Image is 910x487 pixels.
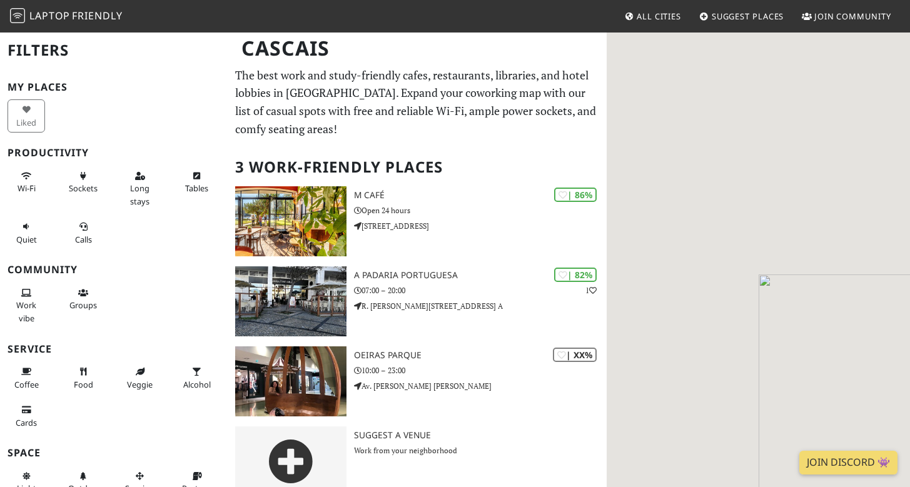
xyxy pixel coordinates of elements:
[8,361,45,394] button: Coffee
[554,268,597,282] div: | 82%
[64,166,102,199] button: Sockets
[10,6,123,28] a: LaptopFriendly LaptopFriendly
[64,361,102,394] button: Food
[64,283,102,316] button: Groups
[354,204,607,216] p: Open 24 hours
[553,348,597,362] div: | XX%
[121,361,159,394] button: Veggie
[228,266,607,336] a: A Padaria Portuguesa | 82% 1 A Padaria Portuguesa 07:00 – 20:00 R. [PERSON_NAME][STREET_ADDRESS] A
[16,299,36,323] span: People working
[8,447,220,459] h3: Space
[8,166,45,199] button: Wi-Fi
[354,190,607,201] h3: M Café
[8,31,220,69] h2: Filters
[178,166,216,199] button: Tables
[354,220,607,232] p: [STREET_ADDRESS]
[18,183,36,194] span: Stable Wi-Fi
[69,183,98,194] span: Power sockets
[16,234,37,245] span: Quiet
[585,284,597,296] p: 1
[8,147,220,159] h3: Productivity
[121,166,159,211] button: Long stays
[8,343,220,355] h3: Service
[69,299,97,311] span: Group tables
[75,234,92,245] span: Video/audio calls
[8,216,45,249] button: Quiet
[354,284,607,296] p: 07:00 – 20:00
[235,186,346,256] img: M Café
[231,31,604,66] h1: Cascais
[354,270,607,281] h3: A Padaria Portuguesa
[228,346,607,416] a: Oeiras Parque | XX% Oeiras Parque 10:00 – 23:00 Av. [PERSON_NAME] [PERSON_NAME]
[8,81,220,93] h3: My Places
[130,183,149,206] span: Long stays
[127,379,153,390] span: Veggie
[712,11,784,22] span: Suggest Places
[554,188,597,202] div: | 86%
[8,264,220,276] h3: Community
[354,350,607,361] h3: Oeiras Parque
[354,380,607,392] p: Av. [PERSON_NAME] [PERSON_NAME]
[178,361,216,394] button: Alcohol
[8,399,45,433] button: Cards
[14,379,39,390] span: Coffee
[235,66,599,138] p: The best work and study-friendly cafes, restaurants, libraries, and hotel lobbies in [GEOGRAPHIC_...
[8,283,45,328] button: Work vibe
[637,11,681,22] span: All Cities
[354,364,607,376] p: 10:00 – 23:00
[64,216,102,249] button: Calls
[185,183,208,194] span: Work-friendly tables
[797,5,896,28] a: Join Community
[694,5,789,28] a: Suggest Places
[10,8,25,23] img: LaptopFriendly
[354,300,607,312] p: R. [PERSON_NAME][STREET_ADDRESS] A
[228,186,607,256] a: M Café | 86% M Café Open 24 hours [STREET_ADDRESS]
[16,417,37,428] span: Credit cards
[799,451,897,474] a: Join Discord 👾
[619,5,686,28] a: All Cities
[235,148,599,186] h2: 3 Work-Friendly Places
[354,430,607,441] h3: Suggest a Venue
[72,9,122,23] span: Friendly
[29,9,70,23] span: Laptop
[814,11,891,22] span: Join Community
[183,379,211,390] span: Alcohol
[235,346,346,416] img: Oeiras Parque
[354,444,607,456] p: Work from your neighborhood
[74,379,93,390] span: Food
[235,266,346,336] img: A Padaria Portuguesa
